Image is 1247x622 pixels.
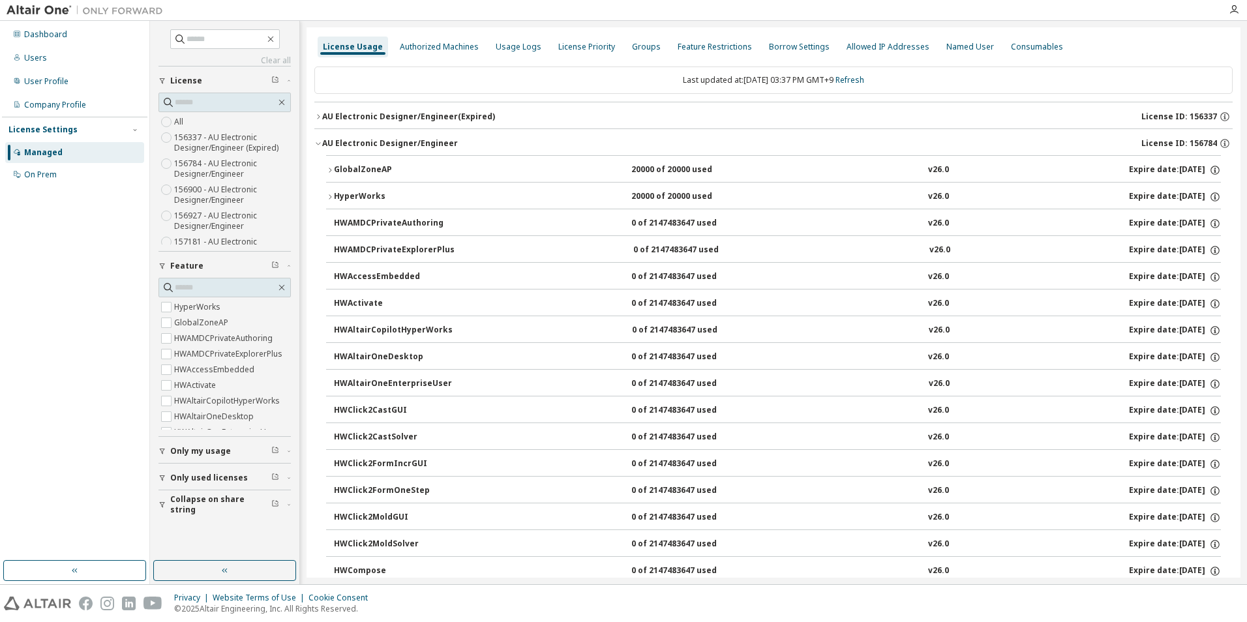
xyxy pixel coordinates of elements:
[334,458,451,470] div: HWClick2FormIncrGUI
[334,164,451,176] div: GlobalZoneAP
[928,458,949,470] div: v26.0
[334,289,1221,318] button: HWActivate0 of 2147483647 usedv26.0Expire date:[DATE]
[314,129,1233,158] button: AU Electronic Designer/EngineerLicense ID: 156784
[1129,565,1221,577] div: Expire date: [DATE]
[24,29,67,40] div: Dashboard
[174,182,291,208] label: 156900 - AU Electronic Designer/Engineer
[24,147,63,158] div: Managed
[174,234,291,260] label: 157181 - AU Electronic Designer/Engineer
[631,512,749,524] div: 0 of 2147483647 used
[1129,164,1221,176] div: Expire date: [DATE]
[271,261,279,271] span: Clear filter
[334,557,1221,585] button: HWCompose0 of 2147483647 usedv26.0Expire date:[DATE]
[8,125,78,135] div: License Settings
[326,156,1221,185] button: GlobalZoneAP20000 of 20000 usedv26.0Expire date:[DATE]
[558,42,615,52] div: License Priority
[1141,111,1217,122] span: License ID: 156337
[213,593,308,603] div: Website Terms of Use
[631,191,749,203] div: 20000 of 20000 used
[1141,138,1217,149] span: License ID: 156784
[632,42,661,52] div: Groups
[1129,485,1221,497] div: Expire date: [DATE]
[174,603,376,614] p: © 2025 Altair Engineering, Inc. All Rights Reserved.
[1129,325,1221,336] div: Expire date: [DATE]
[631,351,749,363] div: 0 of 2147483647 used
[174,114,186,130] label: All
[100,597,114,610] img: instagram.svg
[158,437,291,466] button: Only my usage
[928,565,949,577] div: v26.0
[678,42,752,52] div: Feature Restrictions
[334,423,1221,452] button: HWClick2CastSolver0 of 2147483647 usedv26.0Expire date:[DATE]
[928,298,949,310] div: v26.0
[632,325,749,336] div: 0 of 2147483647 used
[271,76,279,86] span: Clear filter
[170,76,202,86] span: License
[143,597,162,610] img: youtube.svg
[158,67,291,95] button: License
[158,252,291,280] button: Feature
[174,593,213,603] div: Privacy
[334,263,1221,291] button: HWAccessEmbedded0 of 2147483647 usedv26.0Expire date:[DATE]
[946,42,994,52] div: Named User
[631,378,749,390] div: 0 of 2147483647 used
[174,424,281,440] label: HWAltairOneEnterpriseUser
[928,405,949,417] div: v26.0
[631,458,749,470] div: 0 of 2147483647 used
[24,100,86,110] div: Company Profile
[334,191,451,203] div: HyperWorks
[1129,244,1221,256] div: Expire date: [DATE]
[158,464,291,492] button: Only used licenses
[633,244,751,256] div: 0 of 2147483647 used
[24,76,68,87] div: User Profile
[1129,432,1221,443] div: Expire date: [DATE]
[769,42,830,52] div: Borrow Settings
[4,597,71,610] img: altair_logo.svg
[1129,378,1221,390] div: Expire date: [DATE]
[631,218,749,230] div: 0 of 2147483647 used
[928,271,949,283] div: v26.0
[1129,539,1221,550] div: Expire date: [DATE]
[631,432,749,443] div: 0 of 2147483647 used
[334,343,1221,372] button: HWAltairOneDesktop0 of 2147483647 usedv26.0Expire date:[DATE]
[1129,405,1221,417] div: Expire date: [DATE]
[835,74,864,85] a: Refresh
[631,539,749,550] div: 0 of 2147483647 used
[174,331,275,346] label: HWAMDCPrivateAuthoring
[928,485,949,497] div: v26.0
[929,325,950,336] div: v26.0
[271,499,279,510] span: Clear filter
[334,539,451,550] div: HWClick2MoldSolver
[24,170,57,180] div: On Prem
[334,530,1221,559] button: HWClick2MoldSolver0 of 2147483647 usedv26.0Expire date:[DATE]
[334,316,1221,345] button: HWAltairCopilotHyperWorks0 of 2147483647 usedv26.0Expire date:[DATE]
[158,490,291,519] button: Collapse on share string
[334,485,451,497] div: HWClick2FormOneStep
[928,539,949,550] div: v26.0
[170,473,248,483] span: Only used licenses
[928,164,949,176] div: v26.0
[631,405,749,417] div: 0 of 2147483647 used
[929,378,950,390] div: v26.0
[24,53,47,63] div: Users
[323,42,383,52] div: License Usage
[334,370,1221,398] button: HWAltairOneEnterpriseUser0 of 2147483647 usedv26.0Expire date:[DATE]
[631,271,749,283] div: 0 of 2147483647 used
[334,432,451,443] div: HWClick2CastSolver
[174,208,291,234] label: 156927 - AU Electronic Designer/Engineer
[334,351,451,363] div: HWAltairOneDesktop
[174,299,223,315] label: HyperWorks
[122,597,136,610] img: linkedin.svg
[631,298,749,310] div: 0 of 2147483647 used
[174,378,218,393] label: HWActivate
[631,164,749,176] div: 20000 of 20000 used
[334,450,1221,479] button: HWClick2FormIncrGUI0 of 2147483647 usedv26.0Expire date:[DATE]
[929,244,950,256] div: v26.0
[928,191,949,203] div: v26.0
[334,298,451,310] div: HWActivate
[400,42,479,52] div: Authorized Machines
[1129,351,1221,363] div: Expire date: [DATE]
[334,565,451,577] div: HWCompose
[322,138,458,149] div: AU Electronic Designer/Engineer
[1129,218,1221,230] div: Expire date: [DATE]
